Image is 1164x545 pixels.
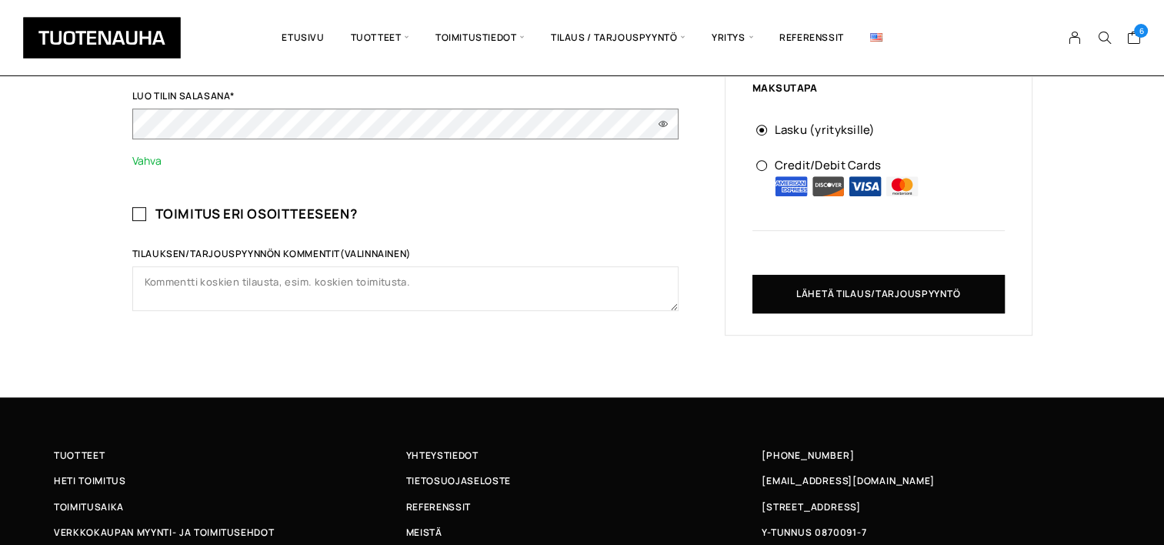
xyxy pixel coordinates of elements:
span: Tuotteet [338,12,422,64]
span: [STREET_ADDRESS] [762,499,860,515]
a: Referenssit [766,12,857,64]
label: Luo tilin salasana [132,92,679,109]
span: 6 [1134,24,1148,38]
span: (valinnainen) [340,247,411,260]
a: Etusivu [268,12,337,64]
span: Yhteystiedot [406,447,479,463]
span: Meistä [406,524,442,540]
label: Credit/Debit Cards [775,155,1005,203]
button: Näytä salasana [648,109,679,139]
img: Visa [849,176,882,196]
span: Yritys [699,12,766,64]
h3: Toimitus eri osoitteeseen? [132,205,679,222]
label: Lasku (yrityksille) [775,120,1005,141]
span: Verkkokaupan myynti- ja toimitusehdot [54,524,274,540]
img: Discover [812,176,845,196]
a: [EMAIL_ADDRESS][DOMAIN_NAME] [762,473,935,489]
a: Referenssit [406,499,759,515]
a: My Account [1060,31,1090,45]
span: Heti toimitus [54,473,126,489]
a: Heti toimitus [54,473,406,489]
a: Toimitusaika [54,499,406,515]
span: Tilaus / Tarjouspyyntö [538,12,699,64]
img: Tuotenauha Oy [23,17,181,59]
a: Tietosuojaseloste [406,473,759,489]
span: Toimitustiedot [422,12,538,64]
input: Toimitus eri osoitteeseen? [132,207,146,221]
div: Vahva [132,151,679,170]
span: Tietosuojaseloste [406,473,511,489]
img: English [870,33,882,42]
a: Tuotteet [54,447,406,463]
a: Verkkokaupan myynti- ja toimitusehdot [54,524,406,540]
img: Mastercard [886,176,919,196]
span: Referenssit [406,499,471,515]
a: Cart [1126,30,1141,48]
span: Y-TUNNUS 0870091-7 [762,524,866,540]
a: Yhteystiedot [406,447,759,463]
div: Maksutapa [752,82,1005,93]
button: Search [1089,31,1119,45]
a: Meistä [406,524,759,540]
a: [PHONE_NUMBER] [762,447,854,463]
button: Lähetä tilaus/tarjouspyyntö [752,275,1005,313]
span: Tuotteet [54,447,105,463]
span: Toimitusaika [54,499,124,515]
label: Tilauksen/tarjouspyynnön kommentit [132,249,679,266]
img: Amex [775,176,808,196]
